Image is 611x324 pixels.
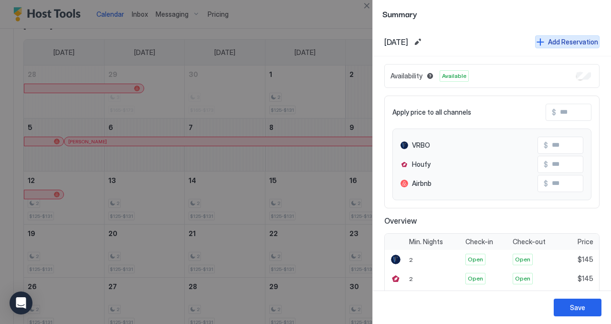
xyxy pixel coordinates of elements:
[409,256,413,263] span: 2
[442,72,466,80] span: Available
[544,141,548,150] span: $
[578,238,593,246] span: Price
[412,36,423,48] button: Edit date range
[382,8,601,20] span: Summary
[578,255,593,264] span: $145
[468,255,483,264] span: Open
[554,299,601,316] button: Save
[515,274,530,283] span: Open
[544,160,548,169] span: $
[552,108,556,117] span: $
[468,274,483,283] span: Open
[412,141,430,150] span: VRBO
[384,216,600,226] span: Overview
[390,72,422,80] span: Availability
[392,108,471,117] span: Apply price to all channels
[578,274,593,283] span: $145
[570,302,585,313] div: Save
[412,160,431,169] span: Houfy
[409,238,443,246] span: Min. Nights
[424,70,436,82] button: Blocked dates override all pricing rules and remain unavailable until manually unblocked
[412,179,432,188] span: Airbnb
[409,275,413,282] span: 2
[465,238,493,246] span: Check-in
[548,37,598,47] div: Add Reservation
[535,35,600,48] button: Add Reservation
[384,37,408,47] span: [DATE]
[513,238,546,246] span: Check-out
[10,292,32,314] div: Open Intercom Messenger
[544,179,548,188] span: $
[515,255,530,264] span: Open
